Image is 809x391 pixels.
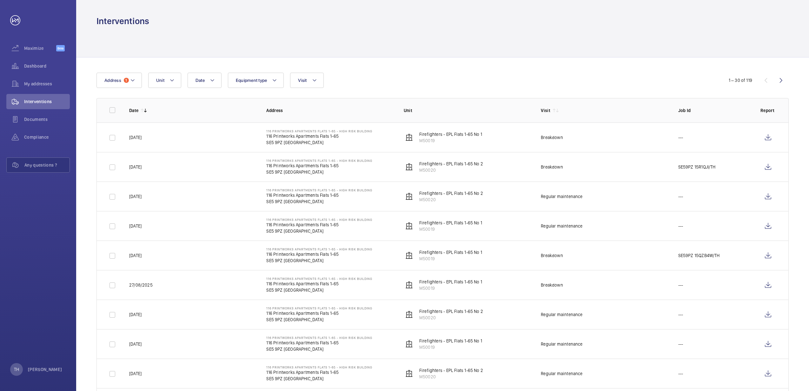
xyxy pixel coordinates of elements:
[419,344,482,350] p: M50019
[678,311,683,318] p: ---
[405,222,413,230] img: elevator.svg
[419,131,482,137] p: Firefighters - EPL Flats 1-65 No 1
[156,78,164,83] span: Unit
[729,77,752,83] div: 1 – 30 of 119
[129,282,153,288] p: 27/08/2025
[24,81,70,87] span: My addresses
[541,107,550,114] p: Visit
[290,73,323,88] button: Visit
[266,336,372,340] p: 116 Printworks Apartments Flats 1-65 - High Risk Building
[266,277,372,281] p: 116 Printworks Apartments Flats 1-65 - High Risk Building
[104,78,121,83] span: Address
[129,252,142,259] p: [DATE]
[678,193,683,200] p: ---
[266,281,372,287] p: 116 Printworks Apartments Flats 1-65
[148,73,181,88] button: Unit
[96,73,142,88] button: Address1
[129,134,142,141] p: [DATE]
[266,188,372,192] p: 116 Printworks Apartments Flats 1-65 - High Risk Building
[760,107,776,114] p: Report
[266,306,372,310] p: 116 Printworks Apartments Flats 1-65 - High Risk Building
[678,134,683,141] p: ---
[129,164,142,170] p: [DATE]
[129,311,142,318] p: [DATE]
[266,159,372,162] p: 116 Printworks Apartments Flats 1-65 - High Risk Building
[541,282,563,288] div: Breakdown
[419,220,482,226] p: Firefighters - EPL Flats 1-65 No 1
[188,73,222,88] button: Date
[405,193,413,200] img: elevator.svg
[266,365,372,369] p: 116 Printworks Apartments Flats 1-65 - High Risk Building
[266,251,372,257] p: 116 Printworks Apartments Flats 1-65
[129,223,142,229] p: [DATE]
[419,226,482,232] p: M50019
[405,163,413,171] img: elevator.svg
[541,134,563,141] div: Breakdown
[266,139,372,146] p: SE5 9PZ [GEOGRAPHIC_DATA]
[419,285,482,291] p: M50019
[266,198,372,205] p: SE5 9PZ [GEOGRAPHIC_DATA]
[266,228,372,234] p: SE5 9PZ [GEOGRAPHIC_DATA]
[541,370,582,377] div: Regular maintenance
[419,315,483,321] p: M50020
[196,78,205,83] span: Date
[419,161,483,167] p: Firefighters - EPL Flats 1-65 No 2
[405,252,413,259] img: elevator.svg
[266,287,372,293] p: SE5 9PZ [GEOGRAPHIC_DATA]
[14,366,19,373] p: TH
[24,116,70,123] span: Documents
[419,308,483,315] p: Firefighters - EPL Flats 1-65 No 2
[419,255,482,262] p: M50019
[266,218,372,222] p: 116 Printworks Apartments Flats 1-65 - High Risk Building
[541,311,582,318] div: Regular maintenance
[266,169,372,175] p: SE5 9PZ [GEOGRAPHIC_DATA]
[266,192,372,198] p: 116 Printworks Apartments Flats 1-65
[266,375,372,382] p: SE5 9PZ [GEOGRAPHIC_DATA]
[266,257,372,264] p: SE5 9PZ [GEOGRAPHIC_DATA]
[541,193,582,200] div: Regular maintenance
[419,338,482,344] p: Firefighters - EPL Flats 1-65 No 1
[129,341,142,347] p: [DATE]
[236,78,267,83] span: Equipment type
[266,369,372,375] p: 116 Printworks Apartments Flats 1-65
[266,346,372,352] p: SE5 9PZ [GEOGRAPHIC_DATA]
[266,247,372,251] p: 116 Printworks Apartments Flats 1-65 - High Risk Building
[678,341,683,347] p: ---
[419,167,483,173] p: M50020
[419,374,483,380] p: M50020
[24,162,70,168] span: Any questions ?
[405,281,413,289] img: elevator.svg
[124,78,129,83] span: 1
[129,370,142,377] p: [DATE]
[405,340,413,348] img: elevator.svg
[405,370,413,377] img: elevator.svg
[541,164,563,170] div: Breakdown
[266,310,372,316] p: 116 Printworks Apartments Flats 1-65
[266,340,372,346] p: 116 Printworks Apartments Flats 1-65
[678,252,720,259] p: SE59PZ 15QZB4W/TH
[24,98,70,105] span: Interventions
[419,279,482,285] p: Firefighters - EPL Flats 1-65 No 1
[541,223,582,229] div: Regular maintenance
[678,164,716,170] p: SE59PZ 15R1QJI/TH
[266,162,372,169] p: 116 Printworks Apartments Flats 1-65
[419,249,482,255] p: Firefighters - EPL Flats 1-65 No 1
[266,107,393,114] p: Address
[541,341,582,347] div: Regular maintenance
[298,78,307,83] span: Visit
[678,282,683,288] p: ---
[24,63,70,69] span: Dashboard
[678,223,683,229] p: ---
[24,45,56,51] span: Maximize
[266,133,372,139] p: 116 Printworks Apartments Flats 1-65
[405,311,413,318] img: elevator.svg
[419,137,482,144] p: M50019
[405,134,413,141] img: elevator.svg
[266,316,372,323] p: SE5 9PZ [GEOGRAPHIC_DATA]
[129,193,142,200] p: [DATE]
[266,222,372,228] p: 116 Printworks Apartments Flats 1-65
[228,73,284,88] button: Equipment type
[96,15,149,27] h1: Interventions
[419,367,483,374] p: Firefighters - EPL Flats 1-65 No 2
[56,45,65,51] span: Beta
